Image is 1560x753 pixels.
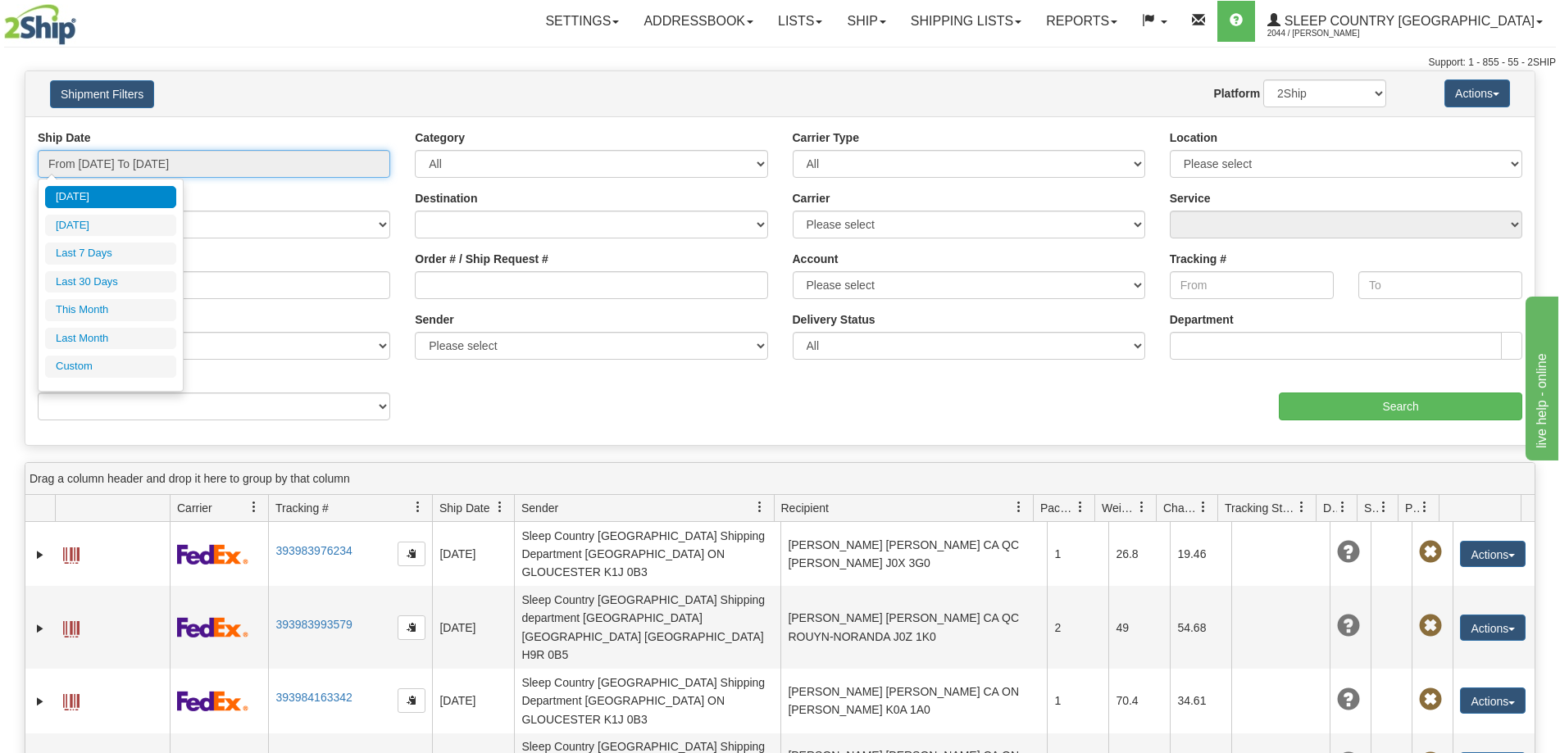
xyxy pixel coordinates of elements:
[793,190,830,206] label: Carrier
[4,56,1556,70] div: Support: 1 - 855 - 55 - 2SHIP
[432,586,514,669] td: [DATE]
[4,4,76,45] img: logo2044.jpg
[1170,586,1231,669] td: 54.68
[1189,493,1217,521] a: Charge filter column settings
[45,215,176,237] li: [DATE]
[50,80,154,108] button: Shipment Filters
[1163,500,1198,516] span: Charge
[275,544,352,557] a: 393983976234
[766,1,835,42] a: Lists
[415,311,453,328] label: Sender
[432,669,514,733] td: [DATE]
[12,10,152,29] div: live help - online
[1170,251,1226,267] label: Tracking #
[1213,85,1260,102] label: Platform
[415,129,465,146] label: Category
[63,540,80,566] a: Label
[1108,669,1170,733] td: 70.4
[275,691,352,704] a: 393984163342
[1419,688,1442,711] span: Pickup Not Assigned
[1170,311,1234,328] label: Department
[1279,392,1522,420] input: Search
[486,493,514,521] a: Ship Date filter column settings
[398,542,425,566] button: Copy to clipboard
[780,522,1047,586] td: [PERSON_NAME] [PERSON_NAME] CA QC [PERSON_NAME] J0X 3G0
[1108,586,1170,669] td: 49
[63,614,80,640] a: Label
[1040,500,1075,516] span: Packages
[177,544,248,565] img: 2 - FedEx Express®
[1170,129,1217,146] label: Location
[45,356,176,378] li: Custom
[45,186,176,208] li: [DATE]
[177,500,212,516] span: Carrier
[1358,271,1522,299] input: To
[38,129,91,146] label: Ship Date
[1170,522,1231,586] td: 19.46
[1419,541,1442,564] span: Pickup Not Assigned
[1323,500,1337,516] span: Delivery Status
[1170,271,1334,299] input: From
[533,1,631,42] a: Settings
[1005,493,1033,521] a: Recipient filter column settings
[514,522,780,586] td: Sleep Country [GEOGRAPHIC_DATA] Shipping Department [GEOGRAPHIC_DATA] ON GLOUCESTER K1J 0B3
[1108,522,1170,586] td: 26.8
[1034,1,1130,42] a: Reports
[240,493,268,521] a: Carrier filter column settings
[1370,493,1398,521] a: Shipment Issues filter column settings
[177,617,248,637] img: 2 - FedEx Express®
[32,547,48,563] a: Expand
[275,618,352,631] a: 393983993579
[432,522,514,586] td: [DATE]
[793,251,839,267] label: Account
[63,687,80,713] a: Label
[45,243,176,265] li: Last 7 Days
[1280,14,1535,28] span: Sleep Country [GEOGRAPHIC_DATA]
[45,271,176,293] li: Last 30 Days
[1337,615,1360,637] span: Unknown
[514,586,780,669] td: Sleep Country [GEOGRAPHIC_DATA] Shipping department [GEOGRAPHIC_DATA] [GEOGRAPHIC_DATA] [GEOGRAPH...
[1225,500,1296,516] span: Tracking Status
[32,620,48,637] a: Expand
[45,299,176,321] li: This Month
[404,493,432,521] a: Tracking # filter column settings
[1102,500,1136,516] span: Weight
[398,615,425,640] button: Copy to clipboard
[177,691,248,711] img: 2 - FedEx Express®
[1460,687,1526,714] button: Actions
[521,500,558,516] span: Sender
[780,669,1047,733] td: [PERSON_NAME] [PERSON_NAME] CA ON [PERSON_NAME] K0A 1A0
[835,1,898,42] a: Ship
[1288,493,1316,521] a: Tracking Status filter column settings
[631,1,766,42] a: Addressbook
[1067,493,1094,521] a: Packages filter column settings
[746,493,774,521] a: Sender filter column settings
[781,500,829,516] span: Recipient
[45,328,176,350] li: Last Month
[1255,1,1555,42] a: Sleep Country [GEOGRAPHIC_DATA] 2044 / [PERSON_NAME]
[1337,541,1360,564] span: Unknown
[1329,493,1357,521] a: Delivery Status filter column settings
[1419,615,1442,637] span: Pickup Not Assigned
[25,463,1535,495] div: grid grouping header
[1047,522,1108,586] td: 1
[514,669,780,733] td: Sleep Country [GEOGRAPHIC_DATA] Shipping Department [GEOGRAPHIC_DATA] ON GLOUCESTER K1J 0B3
[415,251,548,267] label: Order # / Ship Request #
[439,500,489,516] span: Ship Date
[415,190,477,206] label: Destination
[1405,500,1419,516] span: Pickup Status
[275,500,329,516] span: Tracking #
[898,1,1034,42] a: Shipping lists
[1170,669,1231,733] td: 34.61
[1170,190,1211,206] label: Service
[780,586,1047,669] td: [PERSON_NAME] [PERSON_NAME] CA QC ROUYN-NORANDA J0Z 1K0
[32,693,48,710] a: Expand
[793,129,859,146] label: Carrier Type
[1364,500,1378,516] span: Shipment Issues
[1444,79,1510,107] button: Actions
[1460,615,1526,641] button: Actions
[1460,541,1526,567] button: Actions
[398,688,425,713] button: Copy to clipboard
[793,311,876,328] label: Delivery Status
[1522,293,1558,460] iframe: chat widget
